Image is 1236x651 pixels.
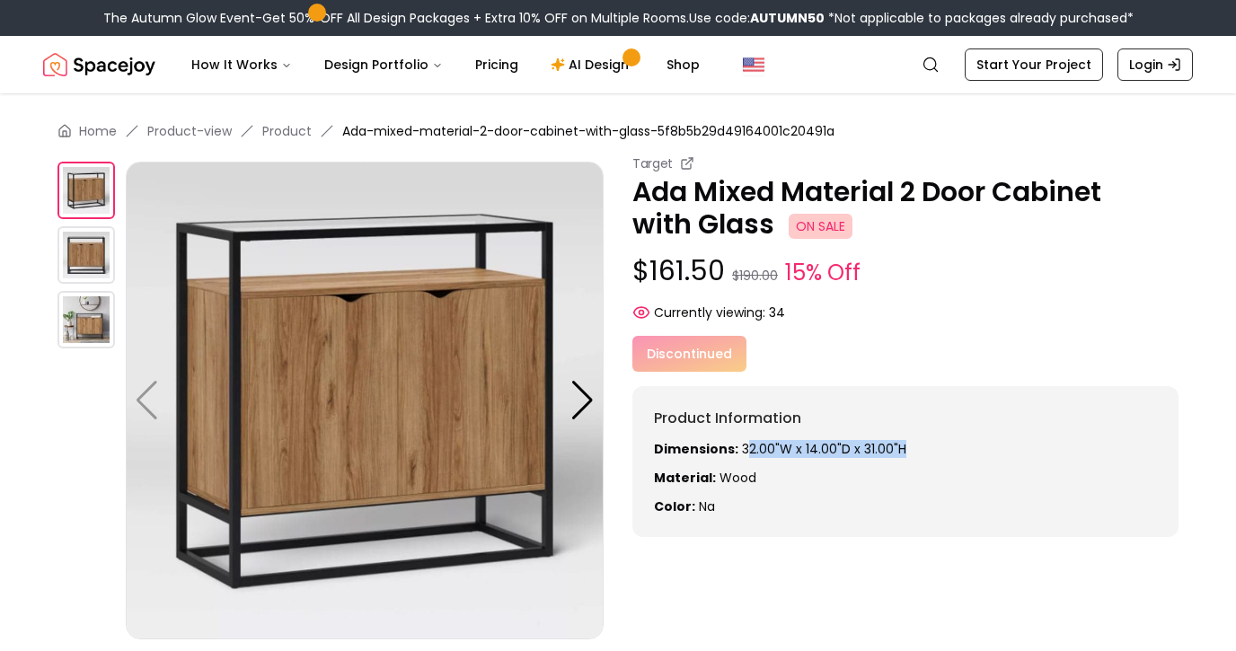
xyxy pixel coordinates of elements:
[177,47,306,83] button: How It Works
[57,226,115,284] img: https://storage.googleapis.com/spacejoy-main/assets/5f8b5b29d49164001c20491a/product_1_1ld89m80k6d5
[789,214,852,239] span: ON SALE
[461,47,533,83] a: Pricing
[57,122,1179,140] nav: breadcrumb
[342,122,834,140] span: Ada-mixed-material-2-door-cabinet-with-glass-5f8b5b29d49164001c20491a
[654,440,1157,458] p: 32.00"W x 14.00"D x 31.00"H
[126,162,604,639] img: https://storage.googleapis.com/spacejoy-main/assets/5f8b5b29d49164001c20491a/product_0_amn452d9jaog
[262,122,312,140] a: Product
[43,36,1193,93] nav: Global
[654,304,765,321] span: Currently viewing:
[43,47,155,83] a: Spacejoy
[750,9,825,27] b: AUTUMN50
[654,497,695,515] strong: Color:
[79,122,117,140] a: Home
[57,162,115,219] img: https://storage.googleapis.com/spacejoy-main/assets/5f8b5b29d49164001c20491a/product_0_amn452d9jaog
[632,154,673,172] small: Target
[177,47,714,83] nav: Main
[825,9,1134,27] span: *Not applicable to packages already purchased*
[965,48,1103,81] a: Start Your Project
[103,9,1134,27] div: The Autumn Glow Event-Get 50% OFF All Design Packages + Extra 10% OFF on Multiple Rooms.
[57,291,115,348] img: https://storage.googleapis.com/spacejoy-main/assets/5f8b5b29d49164001c20491a/product_2_76998f1oo0hi
[536,47,649,83] a: AI Design
[654,469,716,487] strong: Material:
[720,469,756,487] span: Wood
[147,122,232,140] a: Product-view
[785,257,861,289] small: 15% Off
[632,176,1179,241] p: Ada Mixed Material 2 Door Cabinet with Glass
[652,47,714,83] a: Shop
[743,54,764,75] img: United States
[43,47,155,83] img: Spacejoy Logo
[654,408,1157,429] h6: Product Information
[769,304,785,321] span: 34
[689,9,825,27] span: Use code:
[632,255,1179,289] p: $161.50
[699,497,715,515] span: na
[732,267,778,285] small: $190.00
[310,47,457,83] button: Design Portfolio
[654,440,738,458] strong: Dimensions:
[1117,48,1193,81] a: Login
